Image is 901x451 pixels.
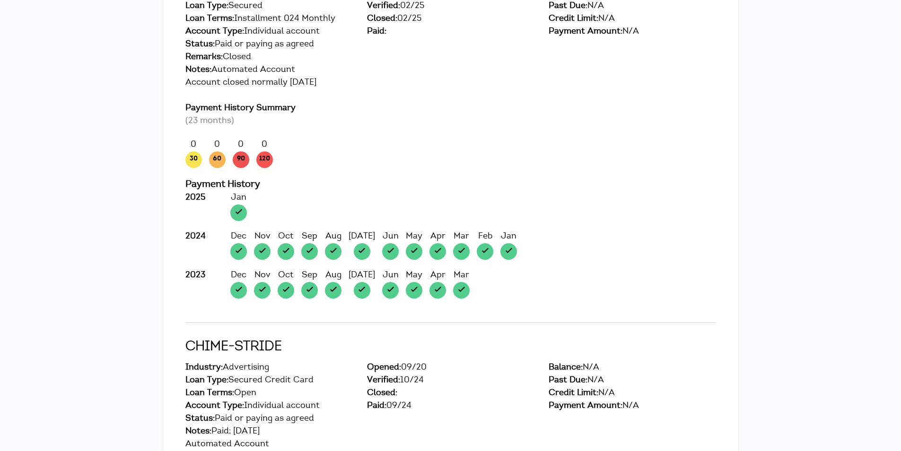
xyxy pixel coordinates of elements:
span: Status: [185,415,215,423]
div: Paid or paying as agreed [185,413,716,425]
div: Installment 024 Monthly [185,13,353,26]
div: Dec [230,269,247,282]
div: Advertising [185,362,353,374]
span: Payment Amount: [549,27,622,36]
div: Individual account [185,26,353,38]
div: Individual account [185,400,353,413]
div: N/A [549,374,716,387]
span: 90 [233,151,249,168]
span: Opened: [367,363,401,372]
span: Verified: [367,2,400,10]
span: Verified: [367,376,400,385]
span: Status: [185,40,215,49]
div: 02/25 [367,13,534,26]
div: May [406,230,422,243]
div: 0 [209,139,226,151]
div: N/A [549,13,716,26]
div: 09/20 [367,362,534,374]
div: 0 [256,139,273,151]
span: Past Due: [549,376,587,385]
span: Industry: [185,363,223,372]
span: Loan Type: [185,2,228,10]
div: Jun [382,230,399,243]
h2: CHIME-STRIDE [185,337,716,357]
div: Nov [254,269,271,282]
div: Nov [254,230,271,243]
div: N/A [549,362,716,374]
span: Payment History [185,180,260,189]
div: 0 [185,139,202,151]
div: [DATE] [349,269,375,282]
div: Aug [325,269,341,282]
div: Mar [453,269,470,282]
span: Payment History Summary [185,104,296,113]
div: 09/24 [367,400,534,413]
span: Loan Terms: [185,15,234,23]
div: 0 [233,139,249,151]
span: Paid: [367,27,386,36]
span: Closed: [367,15,397,23]
div: N/A [549,387,716,400]
span: Account Type: [185,402,244,410]
strong: 2023 [185,271,205,280]
div: Mar [453,230,470,243]
div: N/A [549,26,716,38]
span: Payment Amount: [549,402,622,410]
div: Open [185,387,353,400]
span: Credit Limit: [549,15,598,23]
span: Credit Limit: [549,389,598,398]
div: N/A [549,400,716,413]
div: Jun [382,269,399,282]
p: (23 months) [185,115,716,128]
div: 10/24 [367,374,534,387]
div: Oct [278,230,294,243]
div: [DATE] [349,230,375,243]
span: Closed: [367,389,397,398]
div: Closed [185,51,716,64]
span: 120 [256,151,273,168]
div: Aug [325,230,341,243]
div: Jan [230,192,247,204]
div: Paid or paying as agreed [185,38,716,51]
span: Balance: [549,363,583,372]
span: Loan Terms: [185,389,234,398]
span: Loan Type: [185,376,228,385]
span: Notes: [185,427,211,436]
strong: 2024 [185,232,206,241]
div: Secured Credit Card [185,374,353,387]
div: Apr [429,230,446,243]
div: Dec [230,230,247,243]
span: Past Due: [549,2,587,10]
div: Sep [301,230,318,243]
span: Account Type: [185,27,244,36]
span: Paid: [367,402,386,410]
div: Jan [500,230,517,243]
span: Notes: [185,66,211,74]
strong: 2025 [185,194,205,202]
div: Feb [477,230,493,243]
div: May [406,269,422,282]
span: 60 [209,151,226,168]
div: Automated Account Account closed normally [DATE] [185,64,716,102]
div: Apr [429,269,446,282]
div: Sep [301,269,318,282]
span: Remarks: [185,53,223,62]
span: 30 [185,151,202,168]
div: Oct [278,269,294,282]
